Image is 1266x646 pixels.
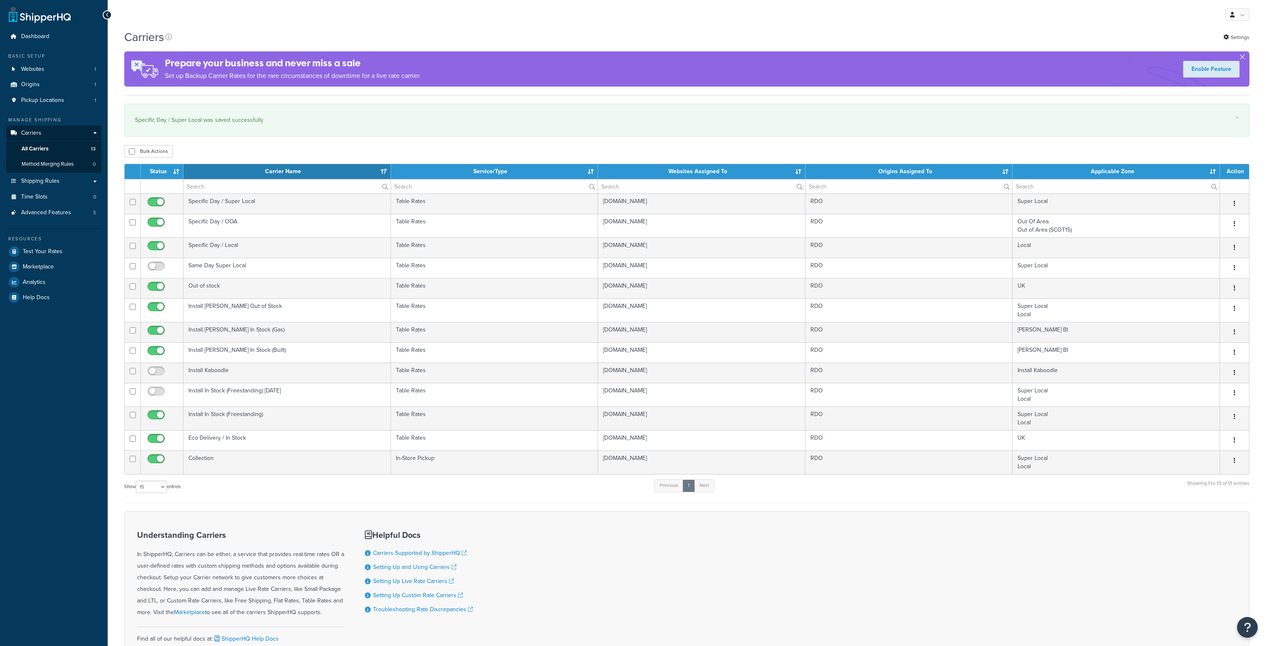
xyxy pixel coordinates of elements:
td: Install In Stock (Freestanding) [183,406,391,430]
span: Shipping Rules [21,178,60,185]
td: Table Rates [391,342,598,363]
li: Websites [6,62,101,77]
select: Showentries [136,481,167,493]
td: Super Local Local [1013,450,1220,474]
td: Table Rates [391,194,598,214]
td: RDO [805,342,1013,363]
span: Marketplace [23,264,54,271]
a: Setting Up Custom Rate Carriers [373,591,463,600]
span: Dashboard [21,33,49,40]
button: Open Resource Center [1237,617,1258,638]
span: 0 [93,194,96,201]
th: Carrier Name: activate to sort column ascending [183,164,391,179]
a: Previous [654,479,683,492]
td: Specific Day / Local [183,237,391,258]
span: Carriers [21,130,41,137]
input: Search [805,179,1013,194]
td: Specific Day / Super Local [183,194,391,214]
div: Basic Setup [6,53,101,60]
h3: Understanding Carriers [137,530,344,540]
td: RDO [805,363,1013,383]
li: All Carriers [6,141,101,157]
td: Super Local Local [1013,383,1220,406]
td: Table Rates [391,322,598,342]
td: UK [1013,430,1220,450]
td: Collection [183,450,391,474]
span: Test Your Rates [23,248,63,255]
span: Pickup Locations [21,97,64,104]
td: [DOMAIN_NAME] [598,342,805,363]
span: All Carriers [22,145,48,152]
td: RDO [805,214,1013,237]
td: RDO [805,237,1013,258]
span: 1 [94,66,96,73]
li: Shipping Rules [6,174,101,189]
td: Install [PERSON_NAME] Out of Stock [183,298,391,322]
a: Marketplace [174,608,205,617]
td: In-Store Pickup [391,450,598,474]
td: Table Rates [391,214,598,237]
td: Eco Delivery / In Stock [183,430,391,450]
a: Enable Feature [1183,61,1239,77]
li: Dashboard [6,29,101,44]
td: [DOMAIN_NAME] [598,258,805,278]
span: 1 [94,97,96,104]
span: 1 [94,81,96,88]
td: Super Local [1013,194,1220,214]
span: Advanced Features [21,209,71,216]
th: Status: activate to sort column ascending [141,164,183,179]
td: Install Kaboodle [183,363,391,383]
span: Help Docs [23,294,50,301]
label: Show entries [124,481,181,493]
li: Marketplace [6,259,101,274]
a: Websites 1 [6,62,101,77]
td: RDO [805,322,1013,342]
td: [DOMAIN_NAME] [598,363,805,383]
a: All Carriers 13 [6,141,101,157]
td: UK [1013,278,1220,298]
span: Analytics [23,279,46,286]
th: Service/Type: activate to sort column ascending [391,164,598,179]
a: Origins 1 [6,77,101,92]
td: RDO [805,383,1013,406]
span: Origins [21,81,40,88]
td: Specific Day / OOA [183,214,391,237]
td: Same Day Super Local [183,258,391,278]
td: Local [1013,237,1220,258]
li: Method Merging Rules [6,157,101,172]
th: Action [1220,164,1249,179]
td: [DOMAIN_NAME] [598,430,805,450]
li: Pickup Locations [6,93,101,108]
a: Setting Up and Using Carriers [373,563,456,571]
a: Analytics [6,275,101,290]
a: Time Slots 0 [6,189,101,205]
td: RDO [805,258,1013,278]
td: RDO [805,298,1013,322]
span: 0 [93,161,96,168]
td: [DOMAIN_NAME] [598,194,805,214]
td: Out Of Area Out of Area (SCOT15) [1013,214,1220,237]
a: Pickup Locations 1 [6,93,101,108]
td: Table Rates [391,278,598,298]
a: Setting Up Live Rate Carriers [373,577,454,586]
span: 5 [93,209,96,216]
td: RDO [805,194,1013,214]
td: Install [PERSON_NAME] In Stock (Built) [183,342,391,363]
input: Search [1013,179,1220,194]
li: Advanced Features [6,205,101,220]
span: 13 [91,145,96,152]
td: Install Kaboodle [1013,363,1220,383]
td: Super Local Local [1013,406,1220,430]
li: Origins [6,77,101,92]
h1: Carriers [124,29,164,45]
td: Install In Stock (Freestanding) [DATE] [183,383,391,406]
a: Test Your Rates [6,244,101,259]
h3: Helpful Docs [365,530,473,540]
td: Super Local Local [1013,298,1220,322]
td: [DOMAIN_NAME] [598,214,805,237]
td: [DOMAIN_NAME] [598,237,805,258]
a: Method Merging Rules 0 [6,157,101,172]
th: Websites Assigned To: activate to sort column ascending [598,164,805,179]
td: Install [PERSON_NAME] In Stock (Gas) [183,322,391,342]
